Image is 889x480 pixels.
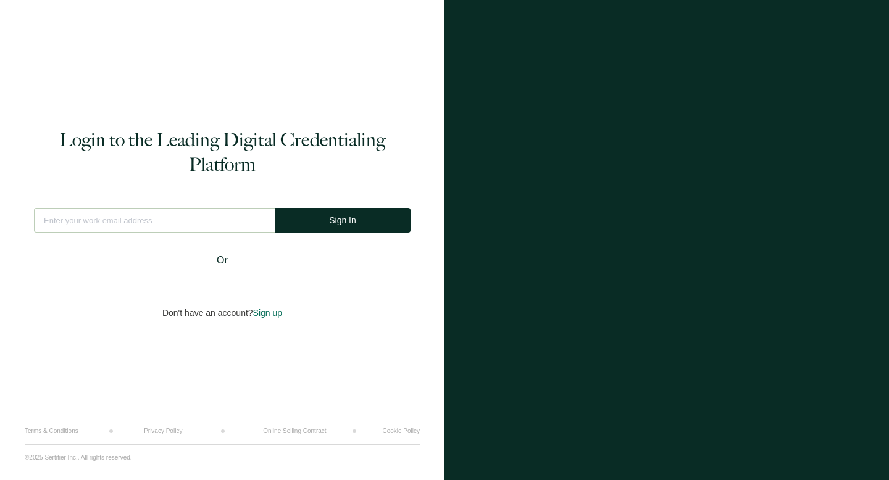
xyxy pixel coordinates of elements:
a: Online Selling Contract [264,428,325,435]
input: Enter your work email address [34,208,275,233]
span: Sign In [330,216,356,225]
span: Or [217,252,228,268]
a: Privacy Policy [144,428,182,435]
a: Terms & Conditions [25,428,77,435]
button: Sign In [275,208,411,233]
a: Cookie Policy [383,428,420,435]
h1: Login to the Leading Digital Credentialing Platform [34,128,411,177]
p: ©2025 Sertifier Inc.. All rights reserved. [25,454,130,461]
span: Sign up [254,308,283,318]
p: Don't have an account? [162,308,283,318]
